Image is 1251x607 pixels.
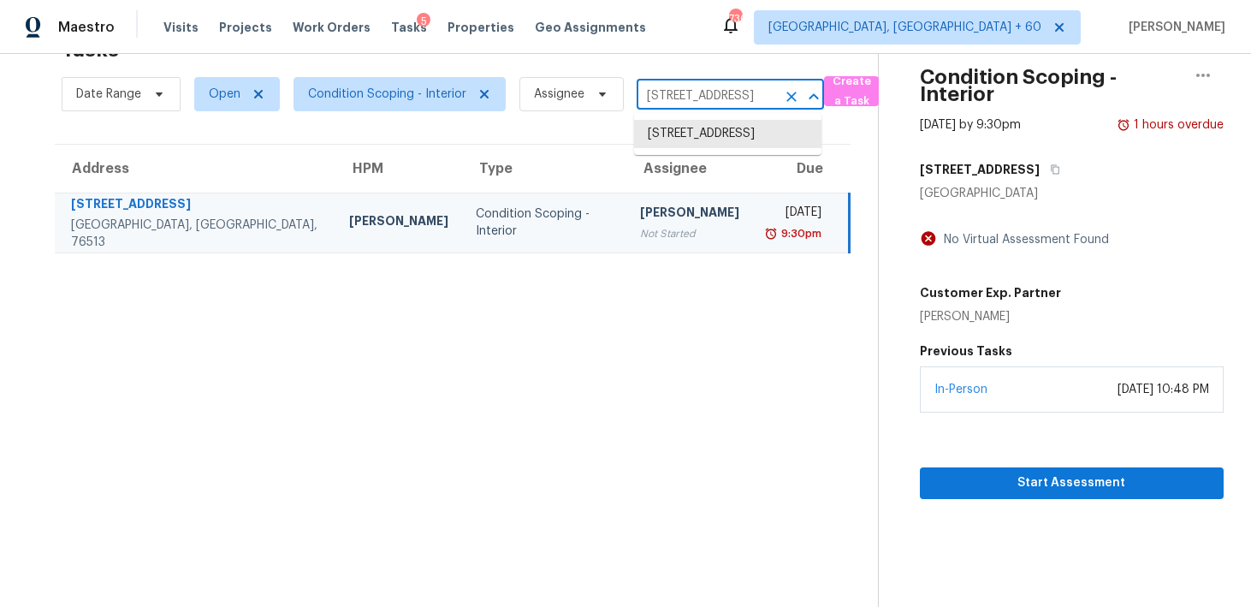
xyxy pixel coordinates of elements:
[920,308,1061,325] div: [PERSON_NAME]
[920,467,1224,499] button: Start Assessment
[934,473,1210,494] span: Start Assessment
[1130,116,1224,134] div: 1 hours overdue
[920,229,937,247] img: Artifact Not Present Icon
[462,145,626,193] th: Type
[62,41,119,58] h2: Tasks
[824,76,879,106] button: Create a Task
[780,85,803,109] button: Clear
[802,85,826,109] button: Close
[534,86,584,103] span: Assignee
[640,225,739,242] div: Not Started
[920,342,1224,360] h5: Previous Tasks
[76,86,141,103] span: Date Range
[1117,116,1130,134] img: Overdue Alarm Icon
[448,19,514,36] span: Properties
[764,225,778,242] img: Overdue Alarm Icon
[71,217,322,251] div: [GEOGRAPHIC_DATA], [GEOGRAPHIC_DATA], 76513
[626,145,753,193] th: Assignee
[58,19,115,36] span: Maestro
[209,86,240,103] span: Open
[637,83,776,110] input: Search by address
[55,145,335,193] th: Address
[335,145,462,193] th: HPM
[163,19,199,36] span: Visits
[1040,154,1063,185] button: Copy Address
[729,10,741,27] div: 730
[634,120,821,148] li: [STREET_ADDRESS]
[293,19,371,36] span: Work Orders
[833,72,870,111] span: Create a Task
[391,21,427,33] span: Tasks
[640,204,739,225] div: [PERSON_NAME]
[219,19,272,36] span: Projects
[920,161,1040,178] h5: [STREET_ADDRESS]
[767,204,821,225] div: [DATE]
[768,19,1041,36] span: [GEOGRAPHIC_DATA], [GEOGRAPHIC_DATA] + 60
[417,13,430,30] div: 5
[535,19,646,36] span: Geo Assignments
[934,384,987,396] a: In-Person
[920,185,1224,202] div: [GEOGRAPHIC_DATA]
[308,86,466,103] span: Condition Scoping - Interior
[71,195,322,217] div: [STREET_ADDRESS]
[920,68,1183,103] h2: Condition Scoping - Interior
[1118,381,1209,398] div: [DATE] 10:48 PM
[920,116,1021,134] div: [DATE] by 9:30pm
[778,225,821,242] div: 9:30pm
[937,231,1109,248] div: No Virtual Assessment Found
[920,284,1061,301] h5: Customer Exp. Partner
[476,205,613,240] div: Condition Scoping - Interior
[1122,19,1225,36] span: [PERSON_NAME]
[753,145,849,193] th: Due
[349,212,448,234] div: [PERSON_NAME]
